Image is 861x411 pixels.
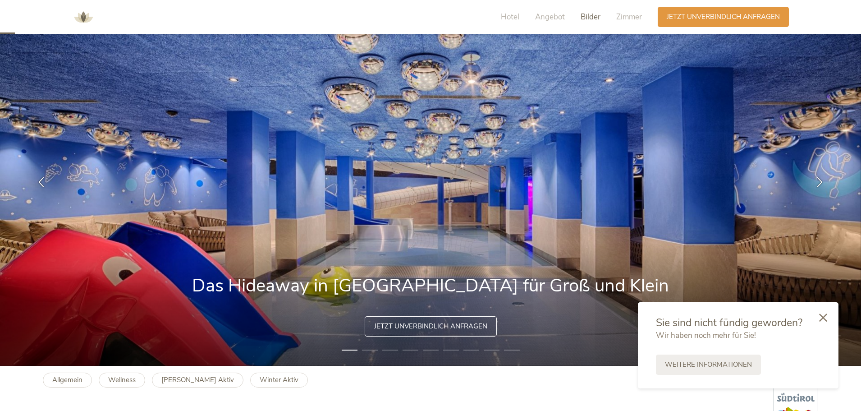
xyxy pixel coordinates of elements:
a: Weitere Informationen [656,355,761,375]
a: [PERSON_NAME] Aktiv [152,373,243,388]
span: Zimmer [616,12,642,22]
span: Sie sind nicht fündig geworden? [656,316,802,330]
span: Hotel [501,12,519,22]
span: Weitere Informationen [665,360,752,369]
b: Allgemein [52,375,82,384]
img: AMONTI & LUNARIS Wellnessresort [70,4,97,31]
b: Winter Aktiv [260,375,298,384]
span: Bilder [581,12,600,22]
span: Jetzt unverbindlich anfragen [667,12,780,22]
b: [PERSON_NAME] Aktiv [161,375,234,384]
a: AMONTI & LUNARIS Wellnessresort [70,14,97,20]
a: Winter Aktiv [250,373,308,388]
span: Jetzt unverbindlich anfragen [374,322,487,331]
span: Wir haben noch mehr für Sie! [656,330,756,341]
span: Angebot [535,12,565,22]
a: Allgemein [43,373,92,388]
a: Wellness [99,373,145,388]
b: Wellness [108,375,136,384]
